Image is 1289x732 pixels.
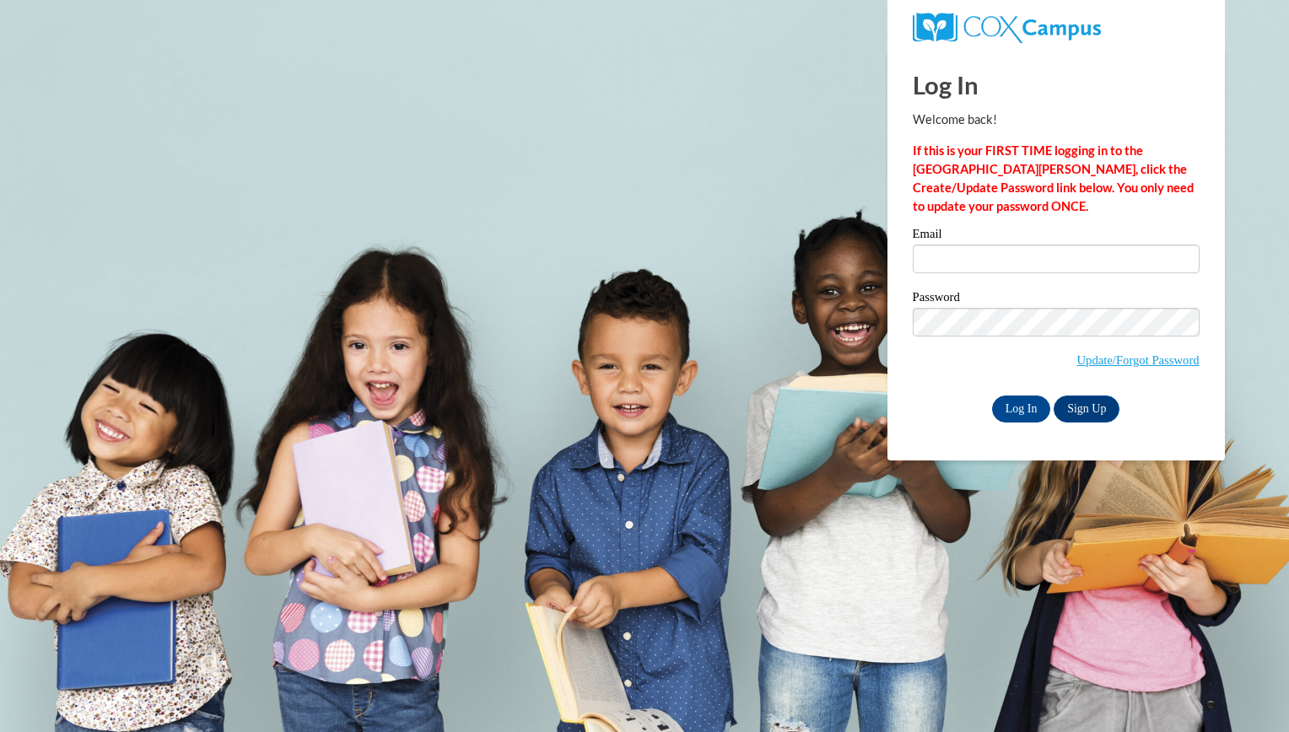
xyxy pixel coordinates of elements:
[1077,353,1200,367] a: Update/Forgot Password
[913,110,1200,129] p: Welcome back!
[913,67,1200,102] h1: Log In
[913,19,1101,34] a: COX Campus
[913,228,1200,245] label: Email
[913,13,1101,43] img: COX Campus
[1054,396,1119,423] a: Sign Up
[992,396,1051,423] input: Log In
[913,291,1200,308] label: Password
[913,143,1194,213] strong: If this is your FIRST TIME logging in to the [GEOGRAPHIC_DATA][PERSON_NAME], click the Create/Upd...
